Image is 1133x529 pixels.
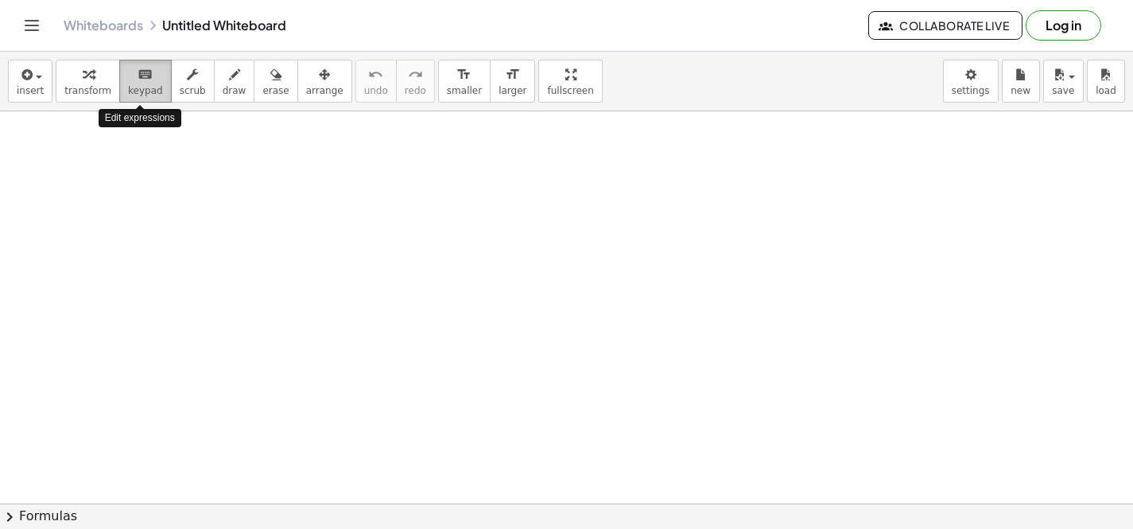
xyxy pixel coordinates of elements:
span: scrub [180,85,206,96]
i: redo [408,65,423,84]
button: fullscreen [538,60,602,103]
button: new [1002,60,1040,103]
span: redo [405,85,426,96]
span: larger [499,85,526,96]
span: smaller [447,85,482,96]
span: fullscreen [547,85,593,96]
a: Whiteboards [64,18,143,33]
i: undo [368,65,383,84]
i: format_size [456,65,471,84]
button: keyboardkeypad [119,60,172,103]
div: Edit expressions [99,109,181,127]
button: undoundo [355,60,397,103]
span: save [1052,85,1074,96]
span: erase [262,85,289,96]
span: arrange [306,85,343,96]
button: format_sizelarger [490,60,535,103]
button: Collaborate Live [868,11,1022,40]
button: save [1043,60,1084,103]
button: redoredo [396,60,435,103]
button: erase [254,60,297,103]
button: format_sizesmaller [438,60,491,103]
span: transform [64,85,111,96]
span: draw [223,85,246,96]
i: format_size [505,65,520,84]
button: scrub [171,60,215,103]
button: insert [8,60,52,103]
button: load [1087,60,1125,103]
span: new [1011,85,1030,96]
span: keypad [128,85,163,96]
button: arrange [297,60,352,103]
button: draw [214,60,255,103]
span: insert [17,85,44,96]
span: load [1096,85,1116,96]
button: settings [943,60,999,103]
span: undo [364,85,388,96]
button: transform [56,60,120,103]
span: settings [952,85,990,96]
button: Log in [1026,10,1101,41]
i: keyboard [138,65,153,84]
button: Toggle navigation [19,13,45,38]
span: Collaborate Live [882,18,1009,33]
